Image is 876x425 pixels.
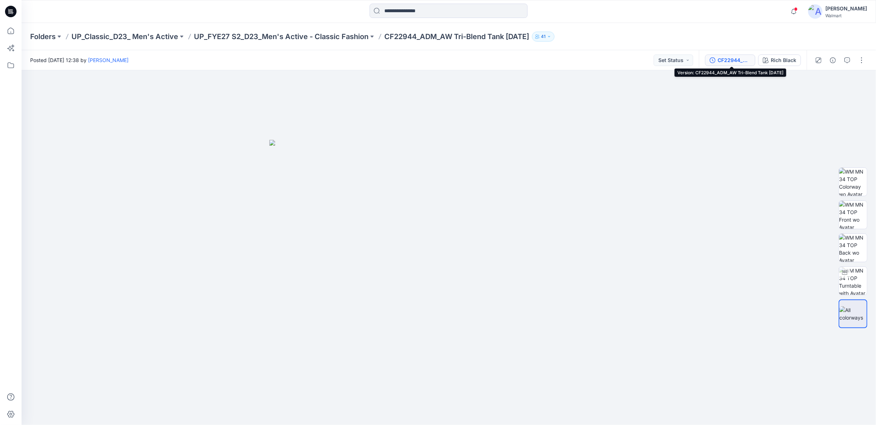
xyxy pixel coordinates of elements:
[808,4,822,19] img: avatar
[839,168,867,196] img: WM MN 34 TOP Colorway wo Avatar
[839,201,867,229] img: WM MN 34 TOP Front wo Avatar
[758,55,801,66] button: Rich Black
[825,13,867,18] div: Walmart
[827,55,839,66] button: Details
[825,4,867,13] div: [PERSON_NAME]
[839,306,867,321] img: All colorways
[705,55,755,66] button: CF22944_ADM_AW Tri-Blend Tank [DATE]
[532,32,555,42] button: 41
[771,56,796,64] div: Rich Black
[30,32,56,42] a: Folders
[541,33,546,41] p: 41
[839,267,867,295] img: WM MN 34 TOP Turntable with Avatar
[839,234,867,262] img: WM MN 34 TOP Back wo Avatar
[30,56,129,64] span: Posted [DATE] 12:38 by
[269,140,629,425] img: eyJhbGciOiJIUzI1NiIsImtpZCI6IjAiLCJzbHQiOiJzZXMiLCJ0eXAiOiJKV1QifQ.eyJkYXRhIjp7InR5cGUiOiJzdG9yYW...
[71,32,178,42] a: UP_Classic_D23_ Men's Active
[718,56,751,64] div: CF22944_ADM_AW Tri-Blend Tank 15JUL25
[194,32,369,42] a: UP_FYE27 S2_D23_Men's Active - Classic Fashion
[384,32,529,42] p: CF22944_ADM_AW Tri-Blend Tank [DATE]
[88,57,129,63] a: [PERSON_NAME]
